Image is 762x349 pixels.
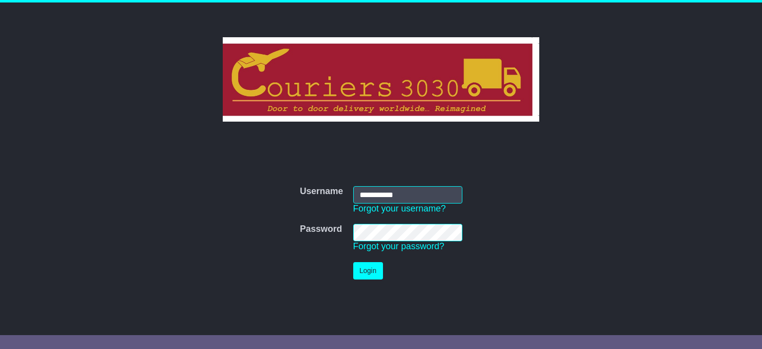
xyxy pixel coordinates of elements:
[300,186,343,197] label: Username
[353,204,446,213] a: Forgot your username?
[300,224,342,235] label: Password
[353,262,383,279] button: Login
[353,241,444,251] a: Forgot your password?
[223,37,540,122] img: Couriers 3030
